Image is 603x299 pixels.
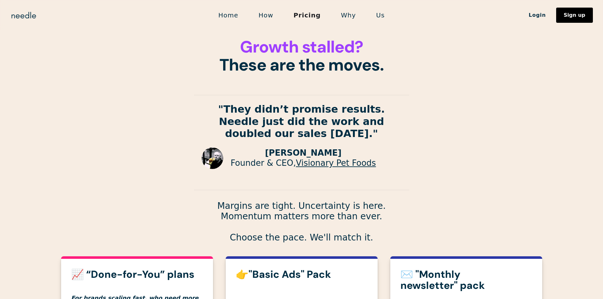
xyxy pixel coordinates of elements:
p: Margins are tight. Uncertainty is here. Momentum matters more than ever. Choose the pace. We'll m... [194,201,409,243]
strong: "They didn’t promise results. Needle just did the work and doubled our sales [DATE]." [218,103,385,140]
a: Sign up [556,8,593,23]
h1: These are the moves. [194,38,409,74]
a: How [248,9,284,22]
div: Sign up [564,13,585,18]
span: Growth stalled? [240,36,363,58]
a: Us [366,9,395,22]
p: Founder & CEO, [231,158,376,168]
a: Pricing [283,9,331,22]
p: [PERSON_NAME] [231,148,376,158]
strong: 👉"Basic Ads" Pack [236,268,331,281]
h3: ✉️ "Monthly newsletter" pack [400,269,532,291]
a: Why [331,9,366,22]
a: Login [518,10,556,21]
h3: 📈 “Done-for-You” plans [71,269,203,280]
a: Home [208,9,248,22]
a: Visionary Pet Foods [296,158,376,168]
